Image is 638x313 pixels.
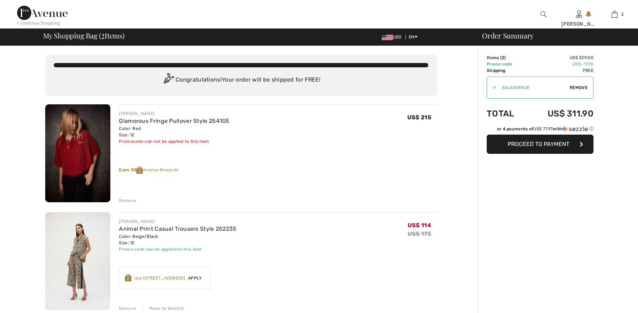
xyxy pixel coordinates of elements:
div: [PERSON_NAME] [119,110,229,117]
span: Remove [570,84,587,91]
td: Total [487,101,527,126]
td: Items ( ) [487,54,527,61]
img: 1ère Avenue [17,6,68,20]
div: Avenue Rewards [119,167,437,174]
input: Promo code [496,77,570,98]
img: Reward-Logo.svg [125,274,131,281]
span: My Shopping Bag ( Items) [43,32,125,39]
td: US$ 311.90 [527,101,593,126]
span: USD [382,35,404,40]
img: My Bag [612,10,618,19]
td: US$ -17.10 [527,61,593,67]
span: Proceed to Payment [508,141,569,147]
span: 2 [621,11,624,17]
span: US$ 114 [408,222,431,229]
s: US$ 175 [408,230,431,237]
div: [PERSON_NAME] [119,218,236,225]
div: Use [STREET_ADDRESS] [134,275,185,281]
a: Sign In [576,11,582,17]
span: US$ 215 [407,114,431,121]
td: Promo code [487,61,527,67]
img: Reward-Logo.svg [136,167,143,174]
a: 2 [597,10,632,19]
div: ✔ [487,84,496,91]
div: Remove [119,305,136,312]
img: Congratulation2.svg [161,73,176,87]
div: < Continue Shopping [17,20,60,26]
button: Proceed to Payment [487,135,593,154]
td: US$ 329.00 [527,54,593,61]
div: or 4 payments of with [497,126,593,132]
strong: Earn 30 [119,167,143,172]
div: Order Summary [474,32,634,39]
img: Animal Print Casual Trousers Style 252235 [45,212,110,310]
a: Animal Print Casual Trousers Style 252235 [119,225,236,232]
div: Color: Red Size: 12 [119,125,229,138]
div: or 4 payments ofUS$ 77.97withSezzle Click to learn more about Sezzle [487,126,593,135]
div: Congratulations! Your order will be shipped for FREE! [54,73,428,87]
a: Glamorous Fringe Pullover Style 254105 [119,118,229,124]
div: Promocode can not be applied to this item [119,138,229,145]
img: My Info [576,10,582,19]
img: US Dollar [382,35,393,40]
span: 2 [101,30,105,40]
td: Free [527,67,593,74]
div: Remove [119,197,136,204]
td: Shipping [487,67,527,74]
img: Glamorous Fringe Pullover Style 254105 [45,104,110,202]
div: A [PERSON_NAME] [561,13,596,28]
span: Apply [185,275,205,281]
span: 2 [502,55,504,60]
div: Color: Beige/Black Size: 12 [119,233,236,246]
div: Promo code can be applied to this item [119,246,236,252]
span: EN [409,35,418,40]
img: Sezzle [562,126,588,132]
span: US$ 77.97 [533,126,553,131]
div: Move to Wishlist [143,305,184,312]
img: search the website [540,10,547,19]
